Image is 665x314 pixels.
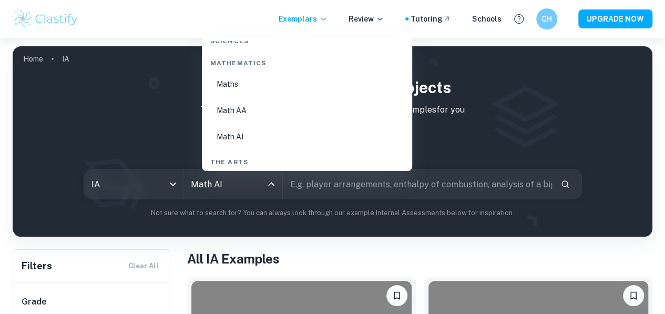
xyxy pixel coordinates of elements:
h1: IB IA examples for all subjects [21,76,644,99]
p: Type a search phrase to find the most relevant IA examples for you [21,104,644,116]
button: Close [264,177,279,191]
img: profile cover [13,46,652,237]
h6: Filters [22,259,52,274]
div: The Arts [206,149,408,171]
p: Review [349,13,384,25]
button: Bookmark [623,285,644,306]
li: Math AA [206,98,408,123]
h6: Grade [22,296,162,308]
button: UPGRADE NOW [578,9,652,28]
h1: All IA Examples [187,249,652,268]
a: Home [23,52,43,66]
button: Help and Feedback [510,10,528,28]
a: Schools [472,13,502,25]
button: Bookmark [386,285,407,306]
p: Not sure what to search for? You can always look through our example Internal Assessments below f... [21,208,644,218]
li: Math AI [206,125,408,149]
div: Mathematics [206,50,408,72]
button: CH [536,8,557,29]
p: IA [62,53,69,65]
div: IA [84,169,183,199]
a: Tutoring [411,13,451,25]
h6: CH [541,13,553,25]
li: Maths [206,72,408,96]
input: E.g. player arrangements, enthalpy of combustion, analysis of a big city... [283,169,552,199]
p: Exemplars [279,13,328,25]
img: Clastify logo [13,8,79,29]
button: Search [556,175,574,193]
